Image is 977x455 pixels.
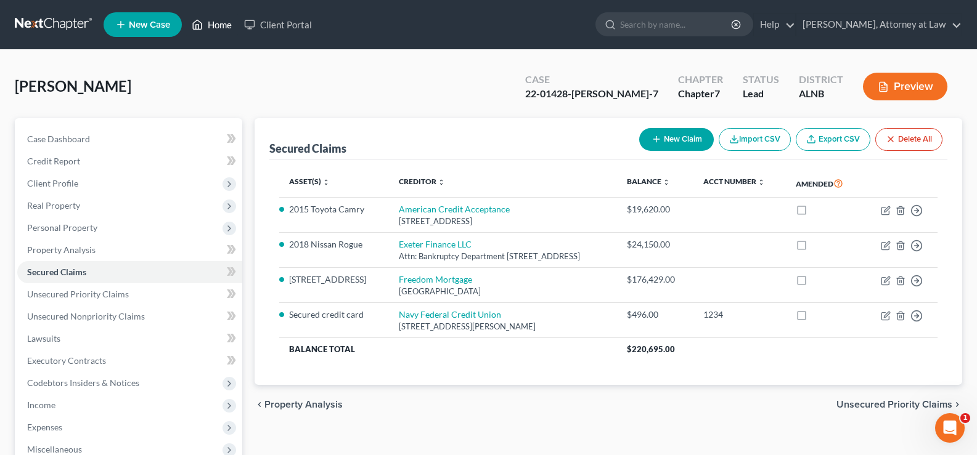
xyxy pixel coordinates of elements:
[27,311,145,321] span: Unsecured Nonpriority Claims
[264,400,343,409] span: Property Analysis
[627,344,675,354] span: $220,695.00
[17,261,242,283] a: Secured Claims
[322,179,330,186] i: unfold_more
[799,73,843,87] div: District
[796,128,870,151] a: Export CSV
[399,251,607,262] div: Attn: Bankruptcy Department [STREET_ADDRESS]
[863,73,947,100] button: Preview
[27,156,80,166] span: Credit Report
[399,239,472,249] a: Exeter Finance LLC
[17,283,242,305] a: Unsecured Priority Claims
[289,177,330,186] a: Asset(s) unfold_more
[27,178,78,188] span: Client Profile
[399,309,501,320] a: Navy Federal Credit Union
[875,128,942,151] button: Delete All
[836,400,962,409] button: Unsecured Priority Claims chevron_right
[952,400,962,409] i: chevron_right
[960,413,970,423] span: 1
[627,238,684,251] div: $24,150.00
[399,177,445,186] a: Creditor unfold_more
[27,134,90,144] span: Case Dashboard
[627,308,684,321] div: $496.00
[525,87,658,101] div: 22-01428-[PERSON_NAME]-7
[289,308,379,321] li: Secured credit card
[17,128,242,150] a: Case Dashboard
[627,203,684,215] div: $19,620.00
[27,200,80,211] span: Real Property
[703,177,765,186] a: Acct Number unfold_more
[399,215,607,227] div: [STREET_ADDRESS]
[17,150,242,172] a: Credit Report
[269,141,346,156] div: Secured Claims
[289,203,379,215] li: 2015 Toyota Camry
[17,328,242,350] a: Lawsuits
[27,244,96,255] span: Property Analysis
[27,222,97,233] span: Personal Property
[15,77,131,95] span: [PERSON_NAME]
[639,128,714,151] button: New Claim
[719,128,791,151] button: Import CSV
[17,305,242,328] a: Unsecured Nonpriority Claims
[703,308,776,321] div: 1234
[399,204,510,214] a: American Credit Acceptance
[238,14,318,36] a: Client Portal
[399,286,607,297] div: [GEOGRAPHIC_DATA]
[663,179,670,186] i: unfold_more
[678,87,723,101] div: Chapter
[799,87,843,101] div: ALNB
[129,20,170,30] span: New Case
[289,273,379,286] li: [STREET_ADDRESS]
[796,14,962,36] a: [PERSON_NAME], Attorney at Law
[758,179,765,186] i: unfold_more
[186,14,238,36] a: Home
[399,321,607,332] div: [STREET_ADDRESS][PERSON_NAME]
[27,422,62,432] span: Expenses
[627,177,670,186] a: Balance unfold_more
[255,400,264,409] i: chevron_left
[17,350,242,372] a: Executory Contracts
[754,14,795,36] a: Help
[289,238,379,251] li: 2018 Nissan Rogue
[27,444,82,454] span: Miscellaneous
[627,273,684,286] div: $176,429.00
[438,179,445,186] i: unfold_more
[786,169,862,198] th: Amended
[17,239,242,261] a: Property Analysis
[399,274,472,284] a: Freedom Mortgage
[255,400,343,409] button: chevron_left Property Analysis
[836,400,952,409] span: Unsecured Priority Claims
[279,338,616,360] th: Balance Total
[27,377,139,388] span: Codebtors Insiders & Notices
[935,413,965,443] iframe: Intercom live chat
[27,289,129,299] span: Unsecured Priority Claims
[525,73,658,87] div: Case
[27,333,60,344] span: Lawsuits
[678,73,723,87] div: Chapter
[620,13,733,36] input: Search by name...
[743,73,779,87] div: Status
[27,267,86,277] span: Secured Claims
[27,355,106,366] span: Executory Contracts
[743,87,779,101] div: Lead
[714,87,720,99] span: 7
[27,400,55,410] span: Income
